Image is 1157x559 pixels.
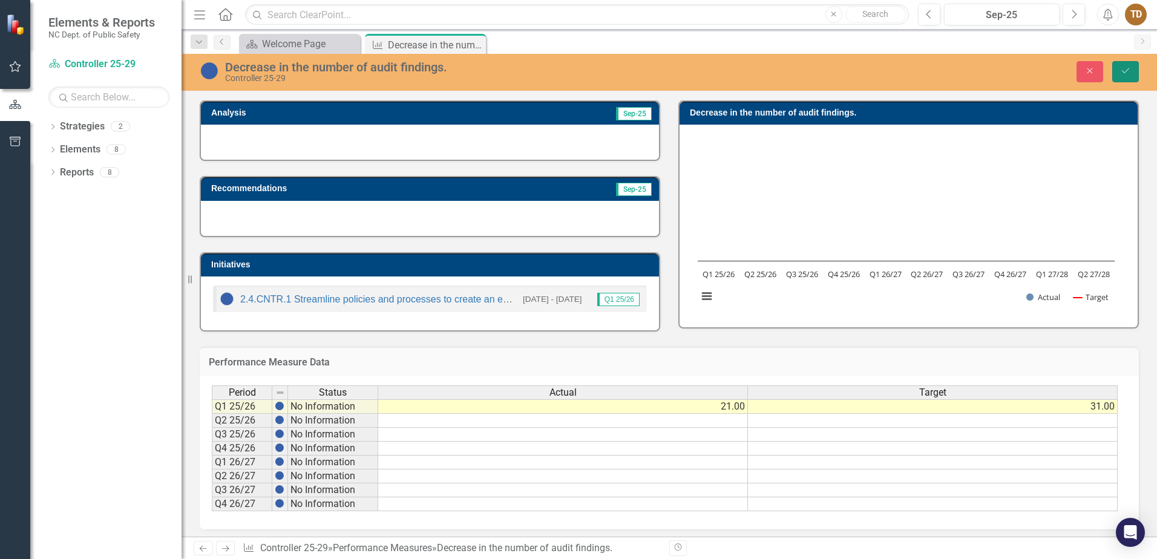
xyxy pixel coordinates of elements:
span: Period [229,387,256,398]
td: Q4 25/26 [212,442,272,456]
small: [DATE] - [DATE] [523,293,582,305]
img: No Information [220,292,234,306]
text: Q1 27/28 [1036,269,1068,279]
span: Q1 25/26 [597,293,640,306]
div: Decrease in the number of audit findings. [388,38,483,53]
img: BgCOk07PiH71IgAAAABJRU5ErkJggg== [275,485,284,494]
h3: Performance Measure Data [209,357,1130,368]
td: Q1 25/26 [212,399,272,414]
button: Sep-25 [944,4,1060,25]
text: Q2 26/27 [911,269,943,279]
input: Search Below... [48,87,169,108]
td: No Information [288,469,378,483]
img: BgCOk07PiH71IgAAAABJRU5ErkJggg== [275,401,284,411]
button: Show Target [1073,292,1109,302]
h3: Analysis [211,108,426,117]
text: Q4 26/27 [994,269,1026,279]
td: No Information [288,442,378,456]
text: Q1 25/26 [703,269,735,279]
div: » » [243,541,660,555]
a: Controller 25-29 [48,57,169,71]
svg: Interactive chart [692,134,1121,315]
span: Search [862,9,888,19]
div: Open Intercom Messenger [1116,518,1145,547]
h3: Initiatives [211,260,653,269]
td: No Information [288,428,378,442]
div: Sep-25 [948,8,1055,22]
button: Search [845,6,906,23]
div: 8 [100,167,119,177]
td: Q2 26/27 [212,469,272,483]
img: BgCOk07PiH71IgAAAABJRU5ErkJggg== [275,471,284,480]
td: Q4 26/27 [212,497,272,511]
a: Controller 25-29 [260,542,328,554]
td: 31.00 [748,399,1118,414]
img: No Information [200,61,219,80]
span: Status [319,387,347,398]
div: Welcome Page [262,36,357,51]
text: Q2 27/28 [1078,269,1110,279]
div: Decrease in the number of audit findings. [225,60,726,74]
img: BgCOk07PiH71IgAAAABJRU5ErkJggg== [275,429,284,439]
button: Show Actual [1026,292,1060,302]
div: Controller 25-29 [225,74,726,83]
td: Q3 25/26 [212,428,272,442]
img: 8DAGhfEEPCf229AAAAAElFTkSuQmCC [275,388,285,397]
text: Q3 26/27 [952,269,985,279]
img: BgCOk07PiH71IgAAAABJRU5ErkJggg== [275,443,284,453]
div: 8 [107,145,126,155]
input: Search ClearPoint... [245,4,909,25]
td: Q1 26/27 [212,456,272,469]
td: No Information [288,456,378,469]
a: Reports [60,166,94,180]
td: No Information [288,399,378,414]
h3: Recommendations [211,184,508,193]
button: View chart menu, Chart [698,288,715,305]
a: Elements [60,143,100,157]
button: TD [1125,4,1147,25]
span: Sep-25 [616,183,652,196]
div: Decrease in the number of audit findings. [437,542,612,554]
text: Q1 26/27 [870,269,902,279]
span: Sep-25 [616,107,652,120]
td: Q2 25/26 [212,414,272,428]
img: ClearPoint Strategy [6,13,27,34]
span: Elements & Reports [48,15,155,30]
td: No Information [288,497,378,511]
div: Chart. Highcharts interactive chart. [692,134,1126,315]
td: 21.00 [378,399,748,414]
td: No Information [288,414,378,428]
a: 2.4.CNTR.1 Streamline policies and processes to create an environment of financial accuracy. [240,294,643,304]
td: No Information [288,483,378,497]
div: 2 [111,122,130,132]
a: Performance Measures [333,542,432,554]
img: BgCOk07PiH71IgAAAABJRU5ErkJggg== [275,415,284,425]
img: BgCOk07PiH71IgAAAABJRU5ErkJggg== [275,499,284,508]
a: Welcome Page [242,36,357,51]
a: Strategies [60,120,105,134]
h3: Decrease in the number of audit findings. [690,108,1132,117]
span: Target [919,387,946,398]
text: Q4 25/26 [828,269,860,279]
td: Q3 26/27 [212,483,272,497]
text: Q3 25/26 [786,269,818,279]
small: NC Dept. of Public Safety [48,30,155,39]
img: BgCOk07PiH71IgAAAABJRU5ErkJggg== [275,457,284,466]
text: Q2 25/26 [744,269,776,279]
span: Actual [549,387,577,398]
